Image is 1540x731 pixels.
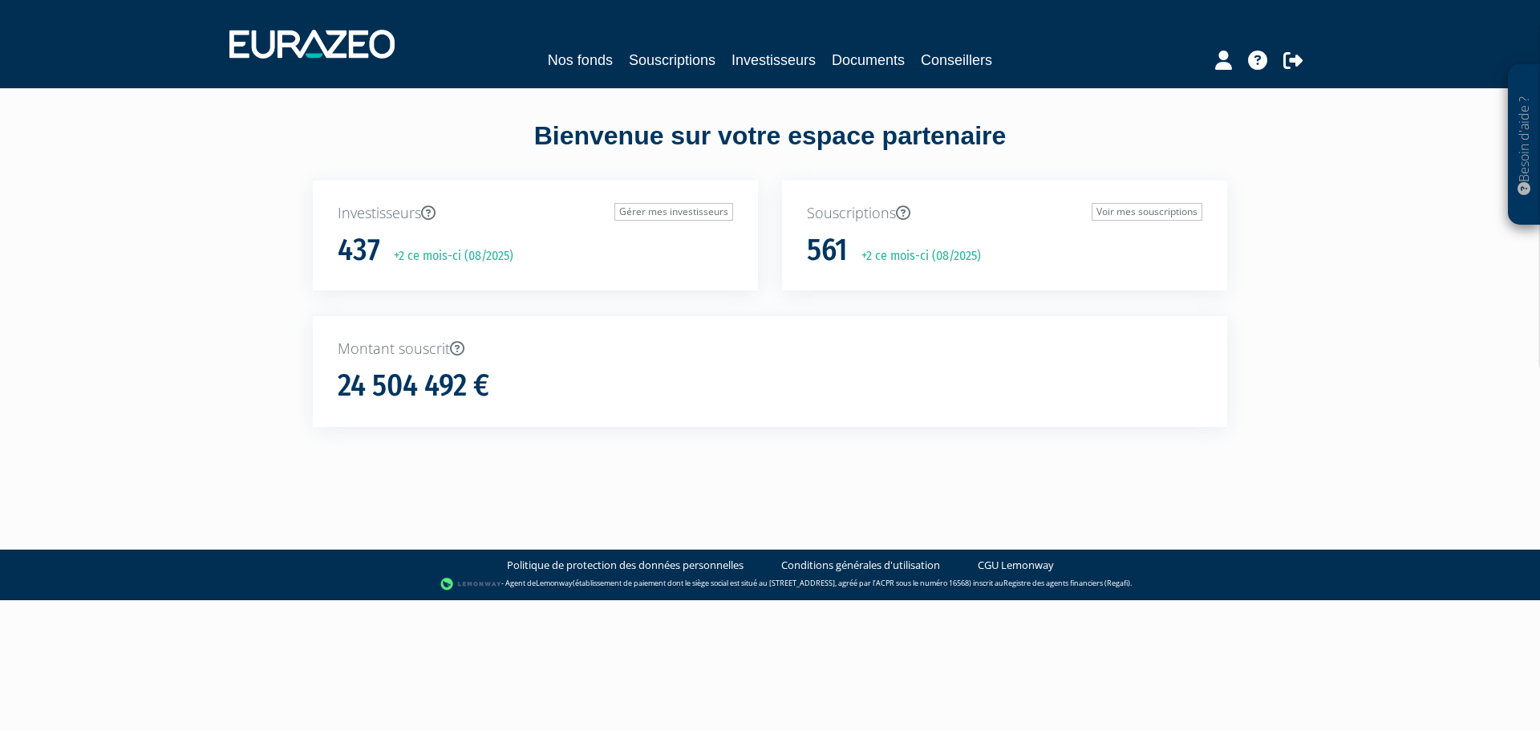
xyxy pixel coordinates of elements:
[338,339,1202,359] p: Montant souscrit
[1092,203,1202,221] a: Voir mes souscriptions
[1003,578,1130,588] a: Registre des agents financiers (Regafi)
[338,203,733,224] p: Investisseurs
[832,49,905,71] a: Documents
[807,234,848,267] h1: 561
[16,576,1524,592] div: - Agent de (établissement de paiement dont le siège social est situé au [STREET_ADDRESS], agréé p...
[781,558,940,573] a: Conditions générales d'utilisation
[338,234,380,267] h1: 437
[629,49,715,71] a: Souscriptions
[507,558,744,573] a: Politique de protection des données personnelles
[338,369,489,403] h1: 24 504 492 €
[383,247,513,266] p: +2 ce mois-ci (08/2025)
[731,49,816,71] a: Investisseurs
[440,576,502,592] img: logo-lemonway.png
[536,578,573,588] a: Lemonway
[1515,73,1534,217] p: Besoin d'aide ?
[978,558,1054,573] a: CGU Lemonway
[229,30,395,59] img: 1732889491-logotype_eurazeo_blanc_rvb.png
[548,49,613,71] a: Nos fonds
[921,49,992,71] a: Conseillers
[301,118,1239,181] div: Bienvenue sur votre espace partenaire
[807,203,1202,224] p: Souscriptions
[614,203,733,221] a: Gérer mes investisseurs
[850,247,981,266] p: +2 ce mois-ci (08/2025)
